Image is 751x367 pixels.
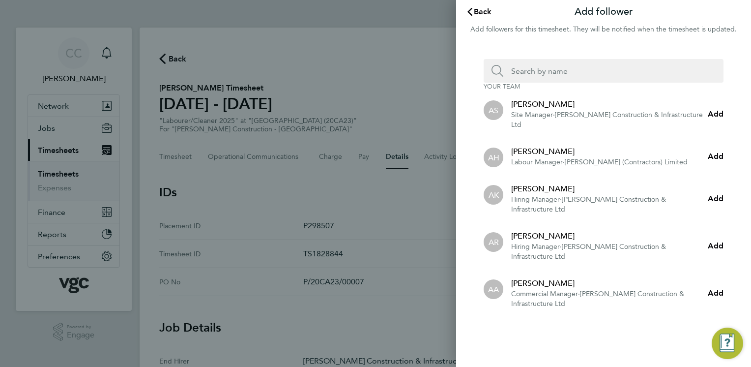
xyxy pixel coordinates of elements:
div: [PERSON_NAME] [511,230,708,242]
span: Add [708,194,723,203]
span: AS [489,105,498,116]
span: Add [708,109,723,119]
span: Hiring Manager [511,195,560,204]
span: Add [708,288,723,298]
button: Add [708,151,723,162]
span: [PERSON_NAME] Construction & Infrastructure Ltd [511,111,703,129]
div: Abigail Riddle [484,232,503,252]
div: Adam Allen [484,279,503,299]
button: Engage Resource Center [712,328,743,359]
div: Abbas Hussain [484,148,503,167]
span: Site Manager [511,111,553,119]
span: [PERSON_NAME] Construction & Infrastructure Ltd [511,290,684,308]
span: AA [488,284,499,295]
div: Aaron Shead [484,100,503,120]
div: [PERSON_NAME] [511,277,708,289]
span: · [560,195,562,204]
span: Add [708,152,723,161]
button: Add [708,193,723,205]
div: Abdiulfatah Kassim [484,185,503,205]
span: Labour Manager [511,158,563,166]
span: Add [708,241,723,250]
input: Search team member by name: [503,59,712,83]
span: · [563,158,565,166]
div: [PERSON_NAME] [511,183,708,195]
button: Add [708,240,723,252]
span: · [578,290,580,298]
span: AK [489,189,499,200]
button: Add [708,287,723,299]
button: Back [456,2,502,22]
span: AH [488,152,499,163]
span: · [560,243,562,251]
span: [PERSON_NAME] (Contractors) Limited [565,158,688,166]
span: [PERSON_NAME] Construction & Infrastructure Ltd [511,195,666,214]
span: · [553,111,555,119]
button: Add [708,108,723,120]
span: AR [489,237,499,247]
span: [PERSON_NAME] Construction & Infrastructure Ltd [511,243,666,261]
p: Add follower [575,5,633,19]
div: [PERSON_NAME] [511,146,688,157]
span: Back [474,7,492,16]
span: Hiring Manager [511,243,560,251]
div: [PERSON_NAME] [511,98,708,110]
h3: Your team [484,83,723,91]
div: Add followers for this timesheet. They will be notified when the timesheet is updated. [456,24,751,35]
span: Commercial Manager [511,290,578,298]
